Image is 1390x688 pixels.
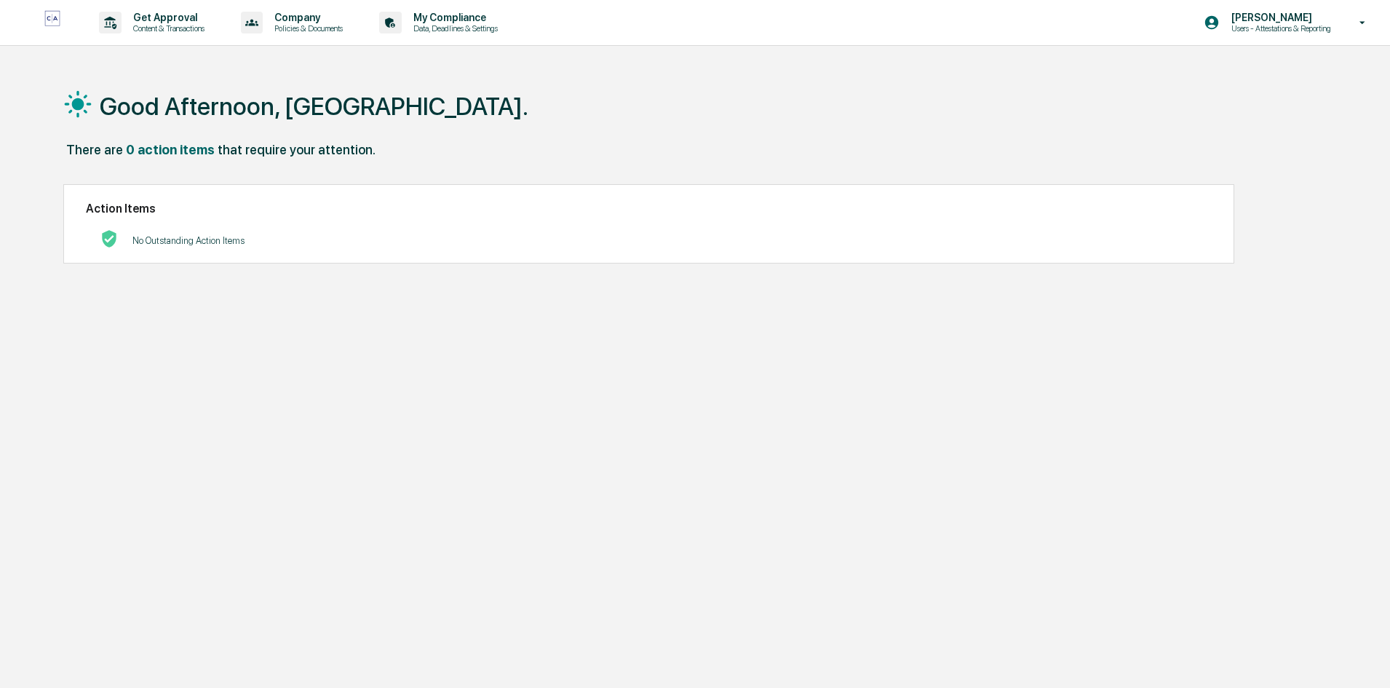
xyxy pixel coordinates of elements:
p: My Compliance [402,12,505,23]
h2: Action Items [86,202,1212,216]
img: logo [35,10,70,34]
h1: Good Afternoon, [GEOGRAPHIC_DATA]. [100,92,528,121]
p: Data, Deadlines & Settings [402,23,505,33]
p: Company [263,12,350,23]
p: No Outstanding Action Items [132,235,245,246]
p: Users - Attestations & Reporting [1220,23,1338,33]
p: [PERSON_NAME] [1220,12,1338,23]
p: Get Approval [122,12,212,23]
p: Content & Transactions [122,23,212,33]
p: Policies & Documents [263,23,350,33]
img: No Actions logo [100,230,118,248]
div: that require your attention. [218,142,376,157]
div: There are [66,142,123,157]
div: 0 action items [126,142,215,157]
